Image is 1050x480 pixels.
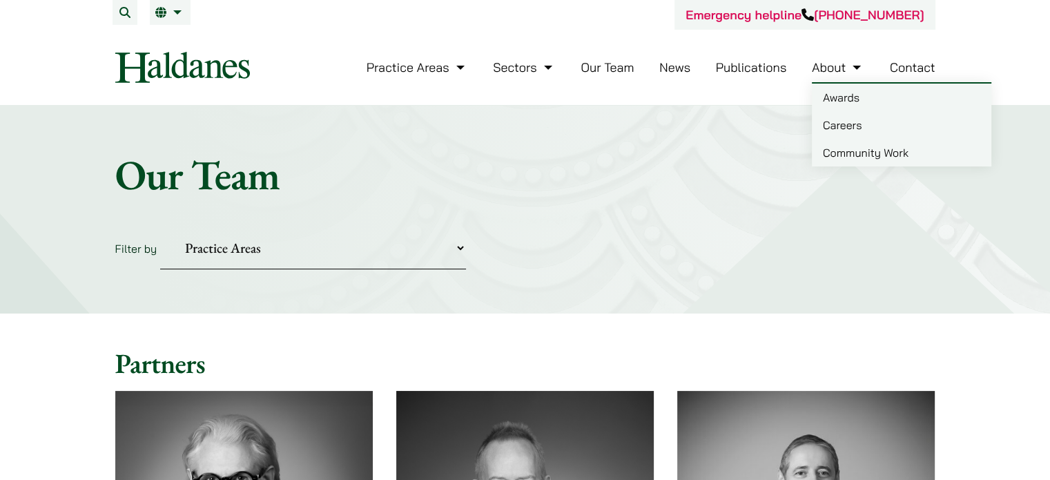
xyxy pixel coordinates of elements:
[367,59,468,75] a: Practice Areas
[581,59,634,75] a: Our Team
[812,59,864,75] a: About
[115,150,935,200] h1: Our Team
[686,7,924,23] a: Emergency helpline[PHONE_NUMBER]
[890,59,935,75] a: Contact
[493,59,555,75] a: Sectors
[812,84,991,111] a: Awards
[659,59,690,75] a: News
[115,242,157,256] label: Filter by
[115,347,935,380] h2: Partners
[155,7,185,18] a: EN
[115,52,250,83] img: Logo of Haldanes
[812,111,991,139] a: Careers
[716,59,787,75] a: Publications
[812,139,991,166] a: Community Work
